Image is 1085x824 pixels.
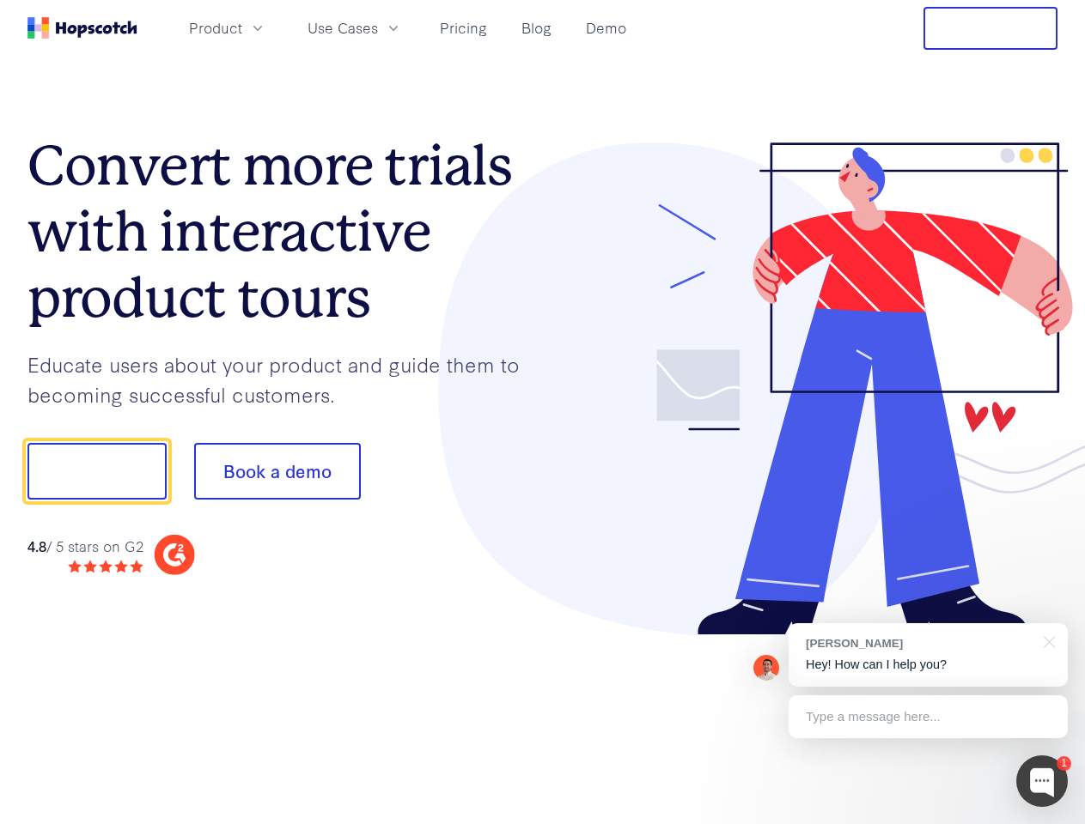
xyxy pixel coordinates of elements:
img: Mark Spera [753,655,779,681]
button: Use Cases [297,14,412,42]
a: Home [27,17,137,39]
p: Educate users about your product and guide them to becoming successful customers. [27,349,543,409]
div: / 5 stars on G2 [27,536,143,557]
p: Hey! How can I help you? [806,656,1051,674]
span: Use Cases [308,17,378,39]
a: Demo [579,14,633,42]
a: Pricing [433,14,494,42]
button: Book a demo [194,443,361,500]
div: Type a message here... [789,695,1068,738]
span: Product [189,17,242,39]
a: Blog [515,14,558,42]
div: [PERSON_NAME] [806,635,1033,651]
strong: 4.8 [27,536,46,555]
button: Show me! [27,443,167,500]
button: Free Trial [923,7,1058,50]
button: Product [179,14,277,42]
h1: Convert more trials with interactive product tours [27,133,543,330]
div: 1 [1057,756,1071,771]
